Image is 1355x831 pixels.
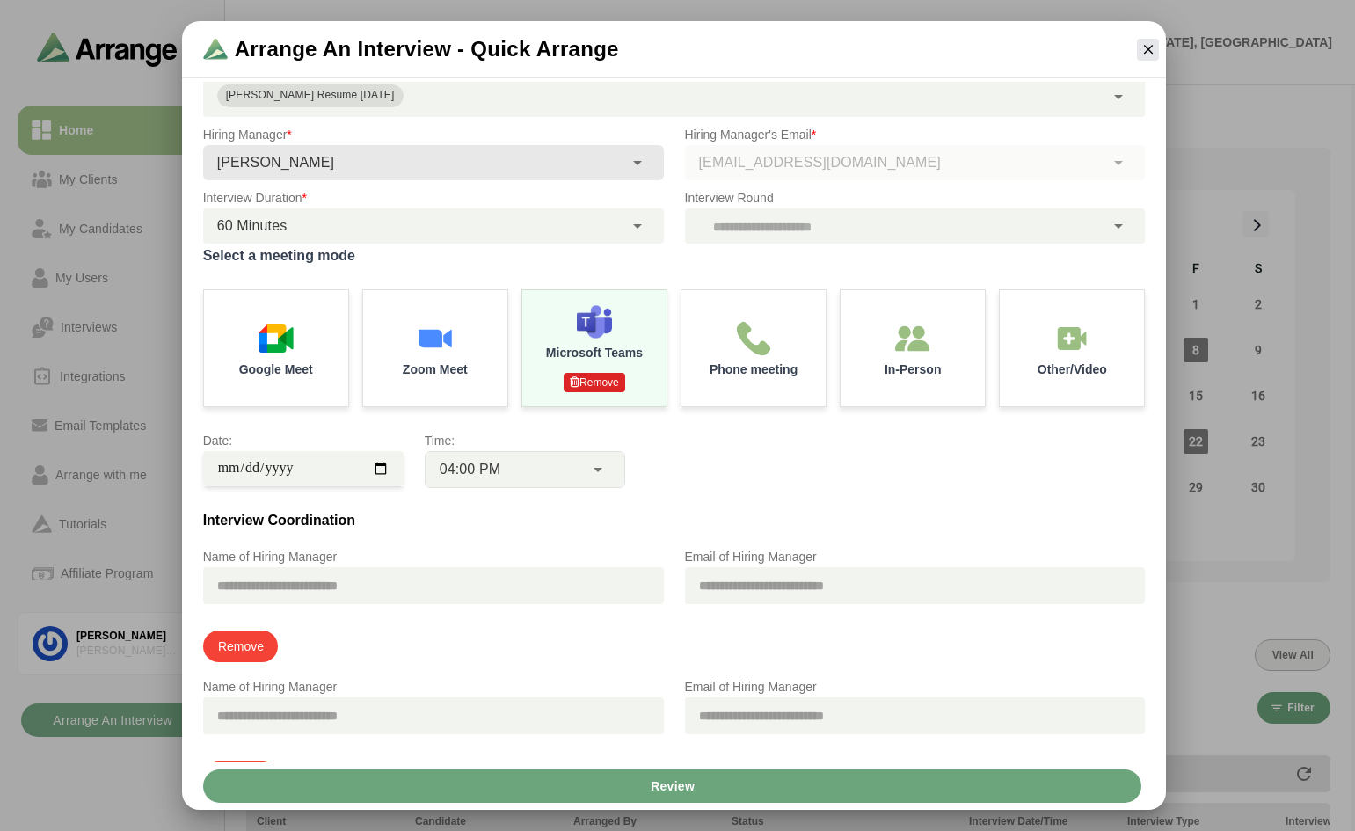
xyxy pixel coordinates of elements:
p: Google Meet [239,363,313,375]
p: Remove Authentication [564,373,625,392]
img: Microsoft Teams [577,304,612,339]
p: Name of Hiring Manager [203,546,664,567]
p: Interview Duration [203,187,664,208]
img: Zoom Meet [418,321,453,356]
p: Microsoft Teams [546,346,643,359]
span: Review [650,769,695,803]
span: [PERSON_NAME] [217,151,335,174]
p: Phone meeting [710,363,798,375]
span: Remove [217,638,264,655]
span: 04:00 PM [440,458,501,481]
h3: Interview Coordination [203,509,1146,532]
span: Arrange an Interview - Quick Arrange [235,35,619,63]
p: Name of Hiring Manager [203,676,664,697]
span: 60 Minutes [217,215,288,237]
img: Google Meet [259,321,294,356]
button: Remove [203,631,278,662]
img: Phone meeting [736,321,771,356]
p: Zoom Meet [403,363,468,375]
p: Hiring Manager [203,124,664,145]
p: Other/Video [1038,363,1107,375]
p: In-Person [885,363,942,375]
p: Hiring Manager's Email [685,124,1146,145]
label: Select a meeting mode [203,244,1146,268]
button: Review [203,769,1142,803]
p: Time: [425,430,625,451]
p: Email of Hiring Manager [685,676,1146,697]
div: [PERSON_NAME] Resume [DATE] [226,87,395,105]
p: Date: [203,430,404,451]
p: Email of Hiring Manager [685,546,1146,567]
p: Interview Round [685,187,1146,208]
img: In-Person [1054,321,1089,356]
img: In-Person [895,321,930,356]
